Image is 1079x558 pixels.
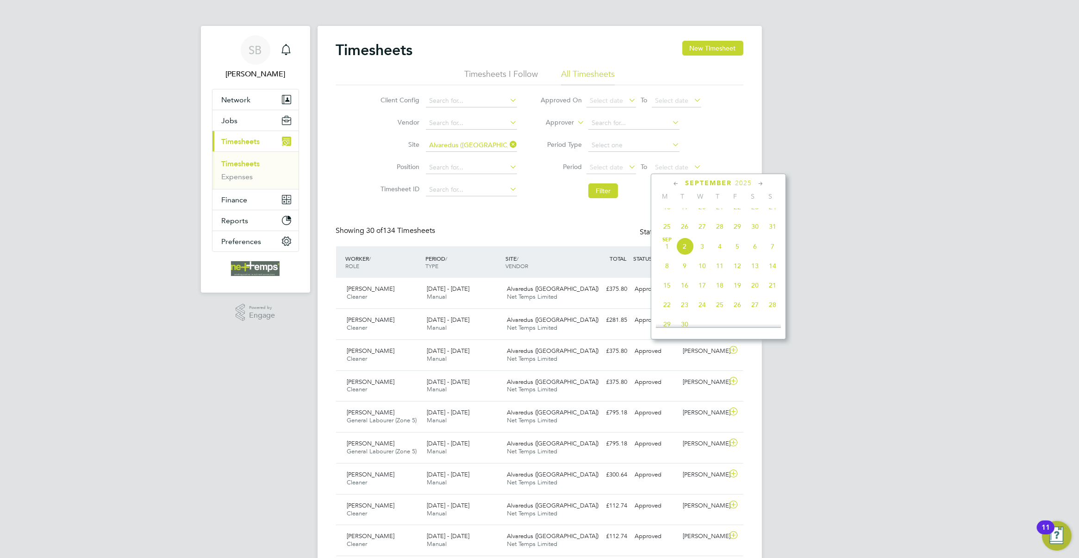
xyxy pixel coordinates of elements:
span: [DATE] - [DATE] [427,439,469,447]
span: 28 [764,296,781,313]
span: 30 [676,315,693,333]
span: Alvaredus ([GEOGRAPHIC_DATA]) [507,378,599,386]
button: Timesheets [212,131,299,151]
span: Net Temps Limited [507,509,557,517]
label: Position [378,163,419,171]
span: September [685,179,732,187]
span: Alvaredus ([GEOGRAPHIC_DATA]) [507,316,599,324]
span: 26 [729,296,746,313]
span: 4 [711,238,729,255]
button: Finance [212,189,299,210]
div: [PERSON_NAME] [679,498,727,514]
span: F [726,192,744,201]
span: Manual [427,478,447,486]
div: Approved [631,529,680,544]
button: Filter [588,183,618,198]
div: £112.74 [583,529,631,544]
span: Manual [427,355,447,363]
button: Jobs [212,110,299,131]
div: Approved [631,282,680,297]
span: [PERSON_NAME] [347,532,395,540]
span: Alvaredus ([GEOGRAPHIC_DATA]) [507,502,599,509]
div: Timesheets [212,151,299,189]
span: Jobs [222,116,238,125]
span: VENDOR [505,262,528,270]
label: Vendor [378,118,419,126]
a: Timesheets [222,159,260,168]
input: Search for... [426,183,517,196]
span: Timesheets [222,137,260,146]
span: Net Temps Limited [507,540,557,548]
a: SB[PERSON_NAME] [212,35,299,80]
span: 25 [711,296,729,313]
a: Powered byEngage [236,304,275,321]
span: Cleaner [347,324,368,332]
span: [DATE] - [DATE] [427,502,469,509]
div: £112.74 [583,498,631,514]
li: Timesheets I Follow [464,69,538,85]
input: Search for... [426,139,517,152]
label: Period [540,163,582,171]
span: 27 [746,296,764,313]
span: 29 [658,315,676,333]
span: 19 [729,276,746,294]
span: 17 [693,276,711,294]
span: [DATE] - [DATE] [427,470,469,478]
div: PERIOD [423,250,503,274]
span: Net Temps Limited [507,447,557,455]
span: [DATE] - [DATE] [427,347,469,355]
span: 1 [658,238,676,255]
div: Approved [631,344,680,359]
img: net-temps-logo-retina.png [231,261,280,276]
span: M [656,192,674,201]
span: 8 [658,257,676,275]
span: Alvaredus ([GEOGRAPHIC_DATA]) [507,532,599,540]
div: Status [640,226,725,239]
li: All Timesheets [561,69,615,85]
span: 20 [746,276,764,294]
span: [PERSON_NAME] [347,408,395,416]
span: [PERSON_NAME] [347,439,395,447]
span: Manual [427,447,447,455]
div: [PERSON_NAME] [679,436,727,451]
span: [DATE] - [DATE] [427,378,469,386]
span: Alvaredus ([GEOGRAPHIC_DATA]) [507,347,599,355]
button: Open Resource Center, 11 new notifications [1042,521,1072,551]
span: Finance [222,195,248,204]
span: Alvaredus ([GEOGRAPHIC_DATA]) [507,470,599,478]
a: Expenses [222,172,253,181]
span: To [638,161,650,173]
input: Search for... [588,117,680,130]
span: 15 [658,276,676,294]
span: [PERSON_NAME] [347,285,395,293]
span: Net Temps Limited [507,478,557,486]
span: Manual [427,324,447,332]
span: [DATE] - [DATE] [427,408,469,416]
span: 16 [676,276,693,294]
label: Approver [532,118,574,127]
span: Network [222,95,251,104]
div: £795.18 [583,405,631,420]
span: Cleaner [347,540,368,548]
input: Search for... [426,117,517,130]
span: 18 [711,276,729,294]
div: Approved [631,436,680,451]
span: 22 [658,296,676,313]
span: Shane Bannister [212,69,299,80]
span: Alvaredus ([GEOGRAPHIC_DATA]) [507,439,599,447]
span: [DATE] - [DATE] [427,285,469,293]
span: Cleaner [347,385,368,393]
span: 29 [729,218,746,235]
div: Approved [631,467,680,483]
span: Net Temps Limited [507,416,557,424]
button: Preferences [212,231,299,251]
span: [PERSON_NAME] [347,378,395,386]
span: Select date [655,96,688,105]
label: Approved On [540,96,582,104]
label: Site [378,140,419,149]
span: 26 [676,218,693,235]
div: £300.64 [583,467,631,483]
span: 27 [693,218,711,235]
span: TOTAL [610,255,627,262]
div: [PERSON_NAME] [679,467,727,483]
